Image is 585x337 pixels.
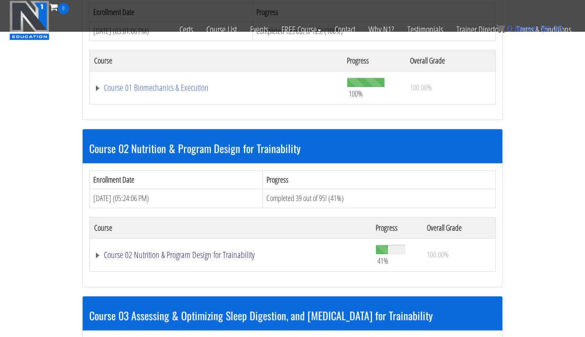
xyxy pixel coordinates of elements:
[9,0,49,40] img: n1-education
[90,170,263,189] th: Enrollment Date
[496,24,563,34] a: 0 items: $0.00
[541,24,546,34] span: $
[173,14,200,45] a: Certs
[507,24,512,34] span: 0
[243,14,275,45] a: Events
[200,14,243,45] a: Course List
[406,50,496,71] th: Overall Grade
[90,189,263,208] td: [DATE] (05:24:06 PM)
[401,14,450,45] a: Testimonials
[371,217,422,238] th: Progress
[263,170,496,189] th: Progress
[515,24,538,34] span: items:
[328,14,362,45] a: Contact
[49,1,69,13] a: 0
[510,14,578,45] a: Terms & Conditions
[89,310,496,321] h3: Course 03 Assessing & Optimizing Sleep Digestion, and [MEDICAL_DATA] for Trainability
[541,24,563,34] bdi: 0.00
[422,238,495,271] td: 100.00%
[89,142,496,154] h3: Course 02 Nutrition & Program Design for Trainability
[275,14,328,45] a: FREE Course
[422,217,495,238] th: Overall Grade
[263,189,496,208] td: Completed 39 out of 95! (41%)
[450,14,510,45] a: Trainer Directory
[90,217,371,238] th: Course
[362,14,401,45] a: Why N1?
[342,50,406,71] th: Progress
[349,89,363,98] span: 100%
[406,71,496,104] td: 100.00%
[377,256,388,266] span: 41%
[496,24,505,33] img: icon11.png
[94,251,367,259] a: Course 02 Nutrition & Program Design for Trainability
[94,83,338,92] a: Course 01 Biomechanics & Execution
[90,50,342,71] th: Course
[58,3,69,14] span: 0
